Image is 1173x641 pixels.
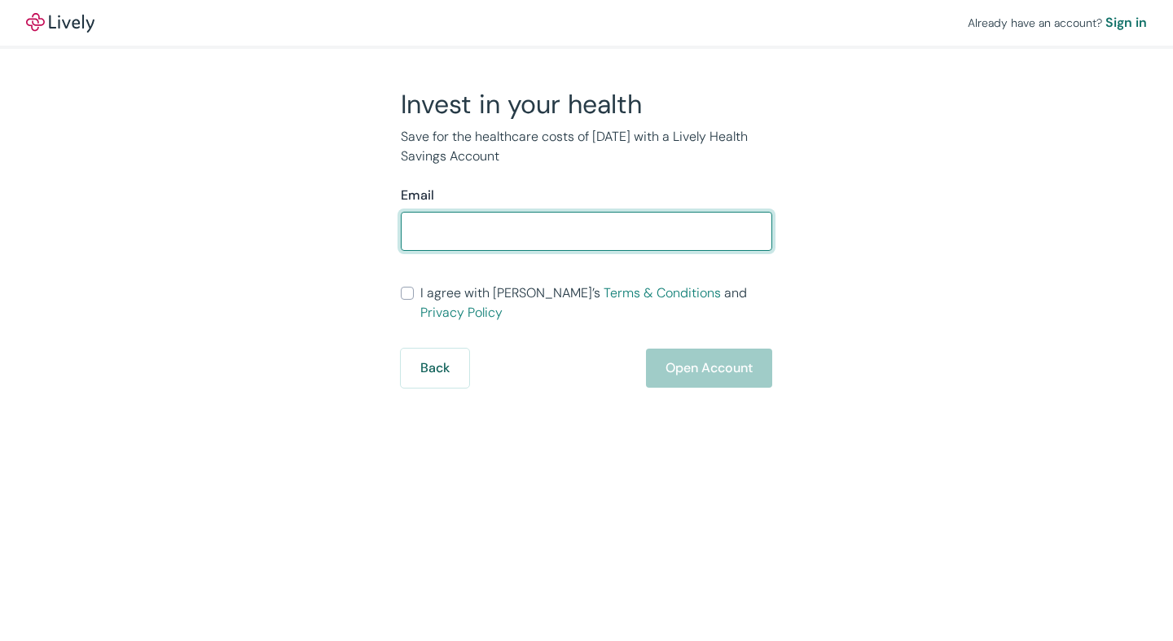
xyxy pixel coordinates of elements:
[1105,13,1147,33] a: Sign in
[26,13,94,33] a: LivelyLively
[604,284,721,301] a: Terms & Conditions
[401,349,469,388] button: Back
[420,283,772,323] span: I agree with [PERSON_NAME]’s and
[401,127,772,166] p: Save for the healthcare costs of [DATE] with a Lively Health Savings Account
[401,186,434,205] label: Email
[968,13,1147,33] div: Already have an account?
[401,88,772,121] h2: Invest in your health
[420,304,503,321] a: Privacy Policy
[26,13,94,33] img: Lively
